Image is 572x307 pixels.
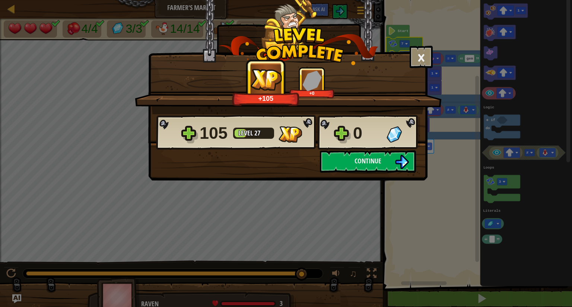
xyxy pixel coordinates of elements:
div: +105 [234,94,298,103]
span: Continue [355,156,381,166]
div: 105 [200,121,229,145]
div: 0 [353,121,382,145]
img: Continue [395,155,409,169]
img: XP Gained [250,68,282,90]
img: level_complete.png [219,28,378,65]
img: Gems Gained [302,70,322,91]
button: Continue [320,150,416,173]
img: Gems Gained [387,126,402,143]
span: Hi. Need any help? [4,5,54,11]
div: +0 [291,90,333,96]
img: XP Gained [279,126,302,143]
span: 27 [254,128,260,138]
button: × [410,46,433,68]
span: Level [238,128,254,138]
